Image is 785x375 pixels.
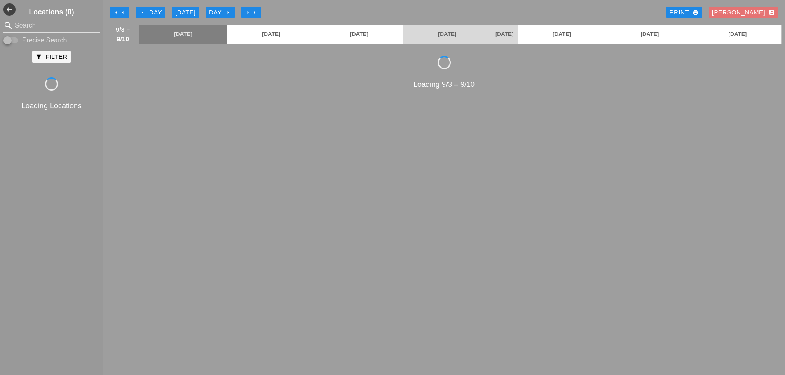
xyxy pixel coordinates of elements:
[315,25,403,44] a: [DATE]
[251,9,258,16] i: arrow_right
[245,9,251,16] i: arrow_right
[666,7,702,18] a: Print
[209,8,232,17] div: Day
[491,25,518,44] a: [DATE]
[694,25,781,44] a: [DATE]
[3,3,16,16] i: west
[139,25,227,44] a: [DATE]
[606,25,694,44] a: [DATE]
[670,8,699,17] div: Print
[227,25,315,44] a: [DATE]
[241,7,261,18] button: Move Ahead 1 Week
[712,8,775,17] div: [PERSON_NAME]
[110,7,129,18] button: Move Back 1 Week
[106,79,782,90] div: Loading 9/3 – 9/10
[35,54,42,60] i: filter_alt
[518,25,606,44] a: [DATE]
[22,36,67,44] label: Precise Search
[110,25,135,44] span: 9/3 – 9/10
[3,3,16,16] button: Shrink Sidebar
[15,19,88,32] input: Search
[172,7,199,18] button: [DATE]
[2,100,101,112] div: Loading Locations
[769,9,775,16] i: account_box
[175,8,196,17] div: [DATE]
[225,9,232,16] i: arrow_right
[120,9,126,16] i: arrow_left
[35,52,67,62] div: Filter
[3,35,100,45] div: Enable Precise search to match search terms exactly.
[113,9,120,16] i: arrow_left
[709,7,778,18] button: [PERSON_NAME]
[3,21,13,30] i: search
[403,25,491,44] a: [DATE]
[206,7,235,18] button: Day
[692,9,699,16] i: print
[136,7,165,18] button: Day
[139,9,146,16] i: arrow_left
[139,8,162,17] div: Day
[32,51,70,63] button: Filter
